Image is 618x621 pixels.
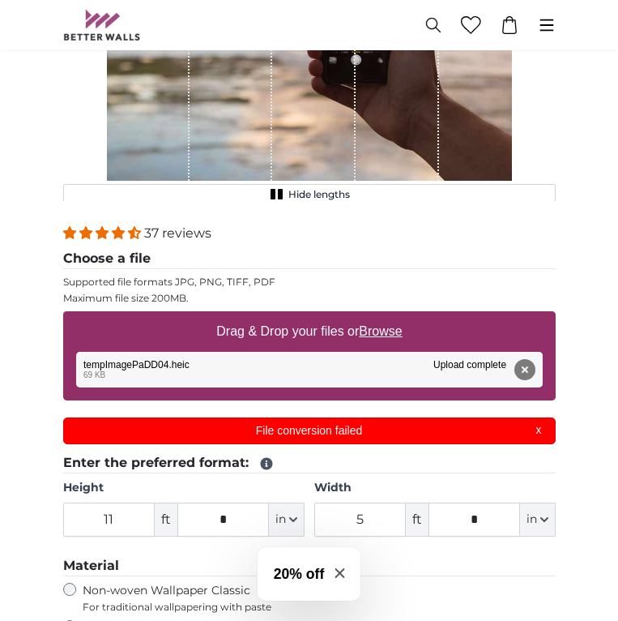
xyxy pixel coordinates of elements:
[63,418,556,444] div: File conversion failed
[526,512,537,528] span: in
[406,503,428,537] span: ft
[83,583,439,614] label: Non-woven Wallpaper Classic
[314,480,556,496] label: Width
[63,276,556,289] p: Supported file formats JPG, PNG, TIFF, PDF
[210,315,408,348] label: Drag & Drop your files or
[275,512,286,528] span: in
[520,503,556,537] button: in
[63,10,141,41] img: Betterwalls
[63,249,556,269] legend: Choose a file
[63,184,556,205] button: Hide lengths
[269,503,305,537] button: in
[63,453,556,473] legend: Enter the preferred format:
[73,422,546,439] p: File conversion failed
[63,292,556,305] p: Maximum file size 200MB.
[359,324,402,338] u: Browse
[63,480,305,496] label: Height
[63,556,556,576] legend: Material
[288,188,350,201] span: Hide lengths
[63,225,144,241] span: 4.32 stars
[144,225,211,241] span: 37 reviews
[155,503,177,537] span: ft
[83,601,439,614] span: For traditional wallpapering with paste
